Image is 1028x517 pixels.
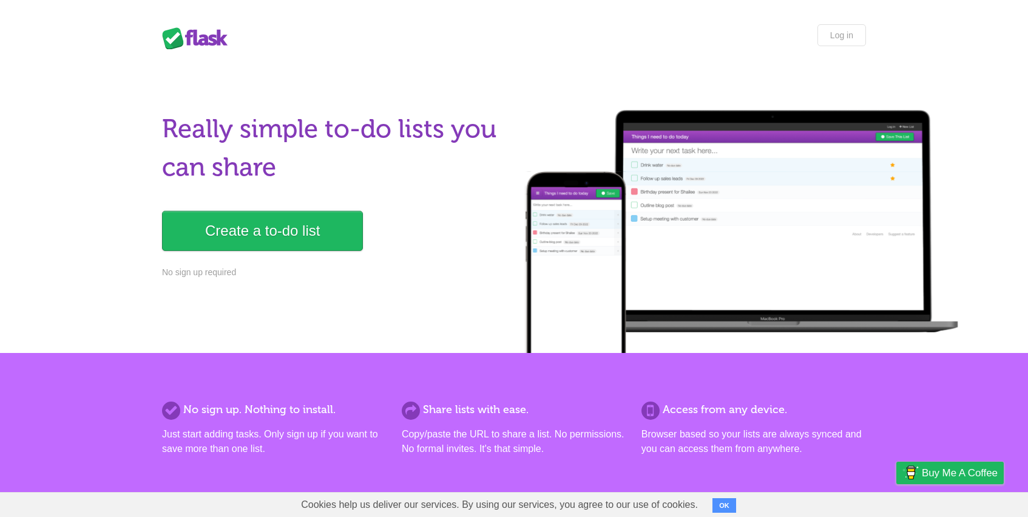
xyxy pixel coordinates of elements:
[162,266,507,279] p: No sign up required
[641,402,866,418] h2: Access from any device.
[641,427,866,456] p: Browser based so your lists are always synced and you can access them from anywhere.
[162,402,387,418] h2: No sign up. Nothing to install.
[402,402,626,418] h2: Share lists with ease.
[817,24,866,46] a: Log in
[162,211,363,251] a: Create a to-do list
[922,462,998,484] span: Buy me a coffee
[712,498,736,513] button: OK
[402,427,626,456] p: Copy/paste the URL to share a list. No permissions. No formal invites. It's that simple.
[289,493,710,517] span: Cookies help us deliver our services. By using our services, you agree to our use of cookies.
[162,27,235,49] div: Flask Lists
[896,462,1004,484] a: Buy me a coffee
[162,427,387,456] p: Just start adding tasks. Only sign up if you want to save more than one list.
[902,462,919,483] img: Buy me a coffee
[162,110,507,187] h1: Really simple to-do lists you can share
